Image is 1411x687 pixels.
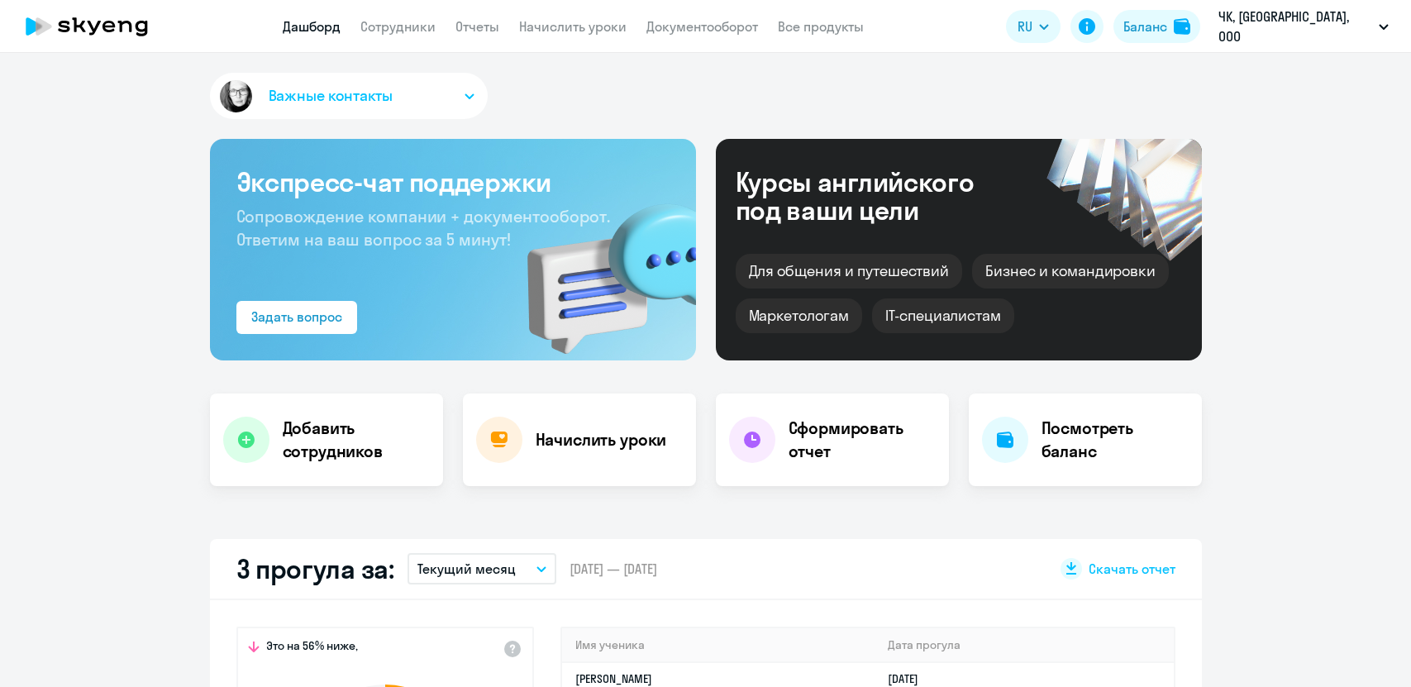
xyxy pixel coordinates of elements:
[1218,7,1372,46] p: ЧК, [GEOGRAPHIC_DATA], ООО
[251,307,342,327] div: Задать вопрос
[872,298,1014,333] div: IT-специалистам
[536,428,667,451] h4: Начислить уроки
[269,85,393,107] span: Важные контакты
[570,560,657,578] span: [DATE] — [DATE]
[503,174,696,360] img: bg-img
[360,18,436,35] a: Сотрудники
[408,553,556,584] button: Текущий месяц
[888,671,932,686] a: [DATE]
[875,628,1173,662] th: Дата прогула
[417,559,516,579] p: Текущий месяц
[236,165,670,198] h3: Экспресс-чат поддержки
[1042,417,1189,463] h4: Посмотреть баланс
[1006,10,1061,43] button: RU
[1210,7,1397,46] button: ЧК, [GEOGRAPHIC_DATA], ООО
[236,301,357,334] button: Задать вопрос
[736,254,963,289] div: Для общения и путешествий
[283,18,341,35] a: Дашборд
[1089,560,1175,578] span: Скачать отчет
[283,417,430,463] h4: Добавить сотрудников
[972,254,1169,289] div: Бизнес и командировки
[736,168,1018,224] div: Курсы английского под ваши цели
[236,552,394,585] h2: 3 прогула за:
[575,671,652,686] a: [PERSON_NAME]
[1113,10,1200,43] button: Балансbalance
[210,73,488,119] button: Важные контакты
[1018,17,1032,36] span: RU
[778,18,864,35] a: Все продукты
[455,18,499,35] a: Отчеты
[562,628,875,662] th: Имя ученика
[736,298,862,333] div: Маркетологам
[1123,17,1167,36] div: Баланс
[789,417,936,463] h4: Сформировать отчет
[646,18,758,35] a: Документооборот
[236,206,610,250] span: Сопровождение компании + документооборот. Ответим на ваш вопрос за 5 минут!
[266,638,358,658] span: Это на 56% ниже,
[1174,18,1190,35] img: balance
[217,77,255,116] img: avatar
[519,18,627,35] a: Начислить уроки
